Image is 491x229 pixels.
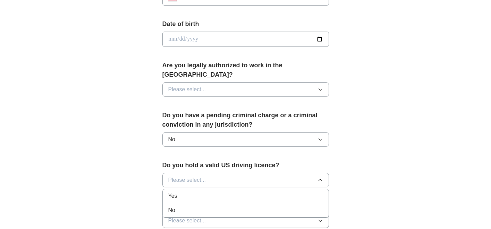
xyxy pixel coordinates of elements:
[162,132,329,147] button: No
[162,213,329,228] button: Please select...
[162,173,329,187] button: Please select...
[168,217,206,225] span: Please select...
[162,19,329,29] label: Date of birth
[168,192,177,200] span: Yes
[168,206,175,214] span: No
[162,111,329,129] label: Do you have a pending criminal charge or a criminal conviction in any jurisdiction?
[168,85,206,94] span: Please select...
[168,135,175,144] span: No
[162,161,329,170] label: Do you hold a valid US driving licence?
[162,82,329,97] button: Please select...
[162,61,329,79] label: Are you legally authorized to work in the [GEOGRAPHIC_DATA]?
[168,176,206,184] span: Please select...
